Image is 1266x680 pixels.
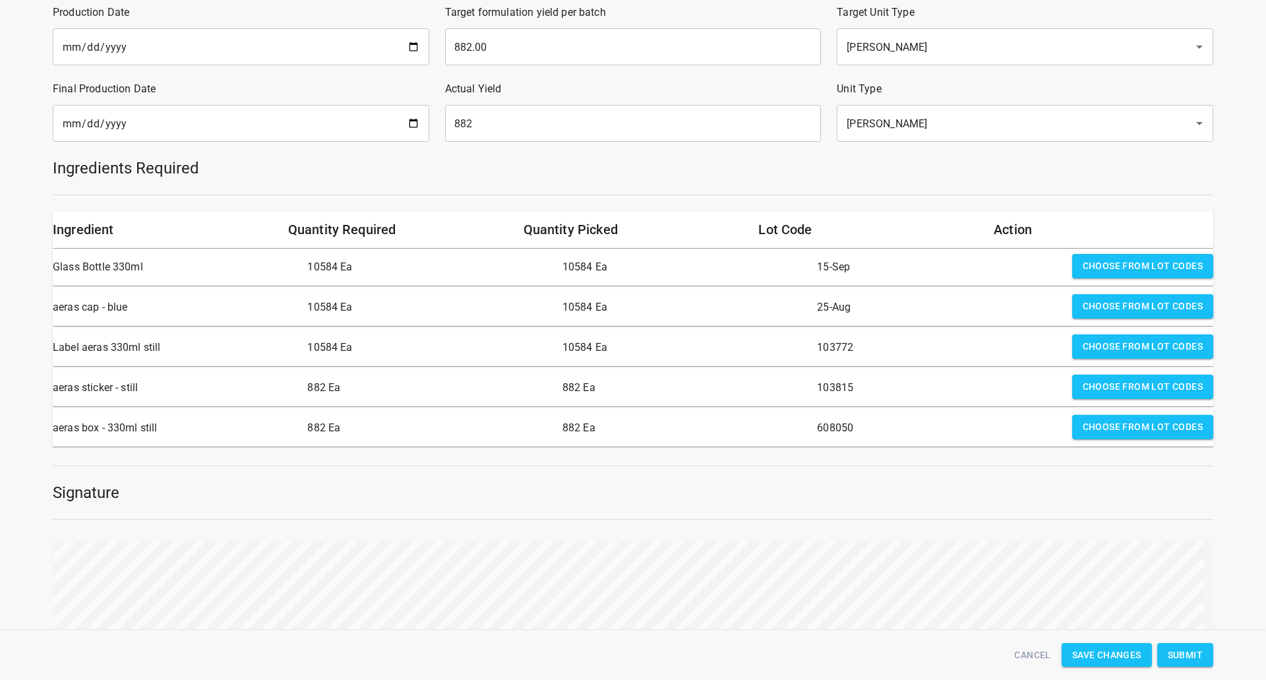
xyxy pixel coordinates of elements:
p: Actual Yield [445,81,822,97]
h6: Action [994,219,1213,240]
button: Save Changes [1062,643,1152,667]
p: Unit Type [837,81,1213,97]
p: 882 Ea [562,375,806,401]
button: Open [1190,114,1209,133]
p: Target formulation yield per batch [445,5,822,20]
h5: Signature [53,482,1213,503]
p: Production Date [53,5,429,20]
button: Choose from lot codes [1072,375,1213,399]
p: 882 Ea [307,415,551,441]
span: Choose from lot codes [1083,298,1203,315]
span: Choose from lot codes [1083,338,1203,355]
span: Save Changes [1072,647,1141,664]
button: Submit [1157,643,1213,667]
button: Choose from lot codes [1072,294,1213,319]
p: 10584 Ea [307,254,551,280]
p: Target Unit Type [837,5,1213,20]
p: Glass Bottle 330ml [53,254,297,280]
button: Choose from lot codes [1072,254,1213,278]
p: aeras box - 330ml still [53,415,297,441]
p: 10584 Ea [562,334,806,361]
p: Label aeras 330ml still [53,334,297,361]
p: 608050 [817,415,1061,441]
span: Cancel [1014,647,1050,664]
p: 103772 [817,334,1061,361]
p: 882 Ea [307,375,551,401]
span: Submit [1168,647,1203,664]
span: Choose from lot codes [1083,379,1203,395]
p: 10584 Ea [562,294,806,321]
p: 103815 [817,375,1061,401]
p: aeras sticker - still [53,375,297,401]
button: Choose from lot codes [1072,334,1213,359]
p: aeras cap - blue [53,294,297,321]
span: Choose from lot codes [1083,258,1203,274]
p: 10584 Ea [307,334,551,361]
h5: Ingredients Required [53,158,1213,179]
h6: Quantity Picked [524,219,743,240]
p: 25-Aug [817,294,1061,321]
button: Choose from lot codes [1072,415,1213,439]
h6: Lot Code [758,219,978,240]
button: Open [1190,38,1209,56]
button: Cancel [1009,643,1056,667]
p: 10584 Ea [562,254,806,280]
span: Choose from lot codes [1083,419,1203,435]
h6: Quantity Required [288,219,508,240]
p: 882 Ea [562,415,806,441]
h6: Ingredient [53,219,272,240]
p: 10584 Ea [307,294,551,321]
p: Final Production Date [53,81,429,97]
p: 15-Sep [817,254,1061,280]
